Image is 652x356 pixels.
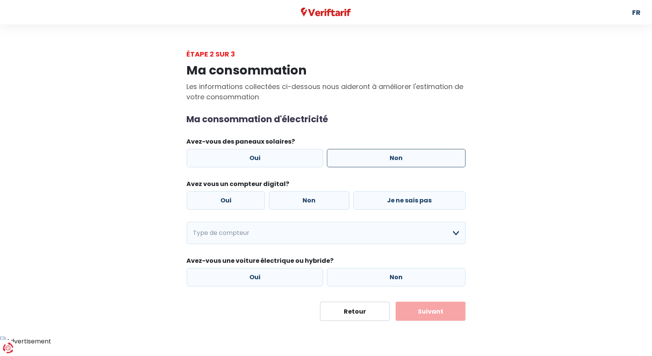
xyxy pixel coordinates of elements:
label: Oui [187,191,265,210]
label: Oui [187,149,324,167]
legend: Avez-vous une voiture électrique ou hybride? [187,256,466,268]
label: Oui [187,268,324,286]
button: Suivant [396,302,466,321]
legend: Avez-vous des paneaux solaires? [187,137,466,149]
p: Les informations collectées ci-dessous nous aideront à améliorer l'estimation de votre consommation [187,81,466,102]
label: Non [327,149,466,167]
div: Étape 2 sur 3 [187,49,466,59]
img: Veriftarif logo [301,8,351,17]
h2: Ma consommation d'électricité [187,114,466,125]
label: Non [269,191,349,210]
h1: Ma consommation [187,63,466,78]
legend: Avez vous un compteur digital? [187,180,466,191]
label: Je ne sais pas [353,191,466,210]
button: Retour [320,302,390,321]
label: Non [327,268,466,286]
